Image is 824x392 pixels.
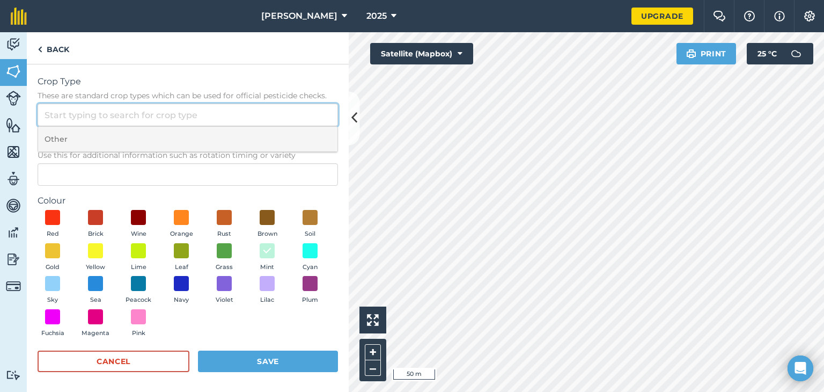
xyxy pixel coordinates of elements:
[47,295,58,305] span: Sky
[27,32,80,64] a: Back
[260,295,274,305] span: Lilac
[365,360,381,376] button: –
[166,243,196,272] button: Leaf
[261,10,337,23] span: [PERSON_NAME]
[295,276,325,305] button: Plum
[80,276,111,305] button: Sea
[123,276,153,305] button: Peacock
[209,243,239,272] button: Grass
[6,91,21,106] img: svg+xml;base64,PD94bWwgdmVyc2lvbj0iMS4wIiBlbmNvZGluZz0idXRmLTgiPz4KPCEtLSBHZW5lcmF0b3I6IEFkb2JlIE...
[788,355,813,381] div: Open Intercom Messenger
[631,8,693,25] a: Upgrade
[132,329,145,338] span: Pink
[803,11,816,21] img: A cog icon
[209,276,239,305] button: Violet
[82,329,109,338] span: Magenta
[6,224,21,241] img: svg+xml;base64,PD94bWwgdmVyc2lvbj0iMS4wIiBlbmNvZGluZz0idXRmLTgiPz4KPCEtLSBHZW5lcmF0b3I6IEFkb2JlIE...
[126,295,151,305] span: Peacock
[174,295,189,305] span: Navy
[47,229,59,239] span: Red
[295,210,325,239] button: Soil
[166,210,196,239] button: Orange
[38,276,68,305] button: Sky
[41,329,64,338] span: Fuchsia
[175,263,188,272] span: Leaf
[166,276,196,305] button: Navy
[38,351,189,372] button: Cancel
[6,37,21,53] img: svg+xml;base64,PD94bWwgdmVyc2lvbj0iMS4wIiBlbmNvZGluZz0idXRmLTgiPz4KPCEtLSBHZW5lcmF0b3I6IEFkb2JlIE...
[252,276,282,305] button: Lilac
[38,104,338,126] input: Start typing to search for crop type
[6,198,21,214] img: svg+xml;base64,PD94bWwgdmVyc2lvbj0iMS4wIiBlbmNvZGluZz0idXRmLTgiPz4KPCEtLSBHZW5lcmF0b3I6IEFkb2JlIE...
[6,117,21,133] img: svg+xml;base64,PHN2ZyB4bWxucz0iaHR0cDovL3d3dy53My5vcmcvMjAwMC9zdmciIHdpZHRoPSI1NiIgaGVpZ2h0PSI2MC...
[209,210,239,239] button: Rust
[366,10,387,23] span: 2025
[198,351,338,372] button: Save
[676,43,737,64] button: Print
[86,263,105,272] span: Yellow
[88,229,104,239] span: Brick
[90,295,101,305] span: Sea
[365,344,381,360] button: +
[302,295,318,305] span: Plum
[123,210,153,239] button: Wine
[713,11,726,21] img: Two speech bubbles overlapping with the left bubble in the forefront
[262,244,272,257] img: svg+xml;base64,PHN2ZyB4bWxucz0iaHR0cDovL3d3dy53My5vcmcvMjAwMC9zdmciIHdpZHRoPSIxOCIgaGVpZ2h0PSIyNC...
[38,127,337,152] li: Other
[123,309,153,338] button: Pink
[46,263,60,272] span: Gold
[170,229,193,239] span: Orange
[6,251,21,267] img: svg+xml;base64,PD94bWwgdmVyc2lvbj0iMS4wIiBlbmNvZGluZz0idXRmLTgiPz4KPCEtLSBHZW5lcmF0b3I6IEFkb2JlIE...
[6,370,21,380] img: svg+xml;base64,PD94bWwgdmVyc2lvbj0iMS4wIiBlbmNvZGluZz0idXRmLTgiPz4KPCEtLSBHZW5lcmF0b3I6IEFkb2JlIE...
[11,8,27,25] img: fieldmargin Logo
[38,309,68,338] button: Fuchsia
[131,263,146,272] span: Lime
[303,263,318,272] span: Cyan
[38,43,42,56] img: svg+xml;base64,PHN2ZyB4bWxucz0iaHR0cDovL3d3dy53My5vcmcvMjAwMC9zdmciIHdpZHRoPSI5IiBoZWlnaHQ9IjI0Ii...
[686,47,696,60] img: svg+xml;base64,PHN2ZyB4bWxucz0iaHR0cDovL3d3dy53My5vcmcvMjAwMC9zdmciIHdpZHRoPSIxOSIgaGVpZ2h0PSIyNC...
[252,243,282,272] button: Mint
[216,263,233,272] span: Grass
[257,229,277,239] span: Brown
[38,243,68,272] button: Gold
[38,194,338,207] label: Colour
[80,309,111,338] button: Magenta
[216,295,233,305] span: Violet
[774,10,785,23] img: svg+xml;base64,PHN2ZyB4bWxucz0iaHR0cDovL3d3dy53My5vcmcvMjAwMC9zdmciIHdpZHRoPSIxNyIgaGVpZ2h0PSIxNy...
[6,171,21,187] img: svg+xml;base64,PD94bWwgdmVyc2lvbj0iMS4wIiBlbmNvZGluZz0idXRmLTgiPz4KPCEtLSBHZW5lcmF0b3I6IEFkb2JlIE...
[80,243,111,272] button: Yellow
[6,144,21,160] img: svg+xml;base64,PHN2ZyB4bWxucz0iaHR0cDovL3d3dy53My5vcmcvMjAwMC9zdmciIHdpZHRoPSI1NiIgaGVpZ2h0PSI2MC...
[305,229,315,239] span: Soil
[757,43,777,64] span: 25 ° C
[367,314,379,326] img: Four arrows, one pointing top left, one top right, one bottom right and the last bottom left
[80,210,111,239] button: Brick
[123,243,153,272] button: Lime
[785,43,807,64] img: svg+xml;base64,PD94bWwgdmVyc2lvbj0iMS4wIiBlbmNvZGluZz0idXRmLTgiPz4KPCEtLSBHZW5lcmF0b3I6IEFkb2JlIE...
[295,243,325,272] button: Cyan
[743,11,756,21] img: A question mark icon
[260,263,274,272] span: Mint
[38,150,338,161] span: Use this for additional information such as rotation timing or variety
[131,229,146,239] span: Wine
[38,210,68,239] button: Red
[370,43,473,64] button: Satellite (Mapbox)
[6,63,21,79] img: svg+xml;base64,PHN2ZyB4bWxucz0iaHR0cDovL3d3dy53My5vcmcvMjAwMC9zdmciIHdpZHRoPSI1NiIgaGVpZ2h0PSI2MC...
[38,90,338,101] span: These are standard crop types which can be used for official pesticide checks.
[747,43,813,64] button: 25 °C
[6,279,21,294] img: svg+xml;base64,PD94bWwgdmVyc2lvbj0iMS4wIiBlbmNvZGluZz0idXRmLTgiPz4KPCEtLSBHZW5lcmF0b3I6IEFkb2JlIE...
[217,229,231,239] span: Rust
[38,75,338,88] span: Crop Type
[252,210,282,239] button: Brown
